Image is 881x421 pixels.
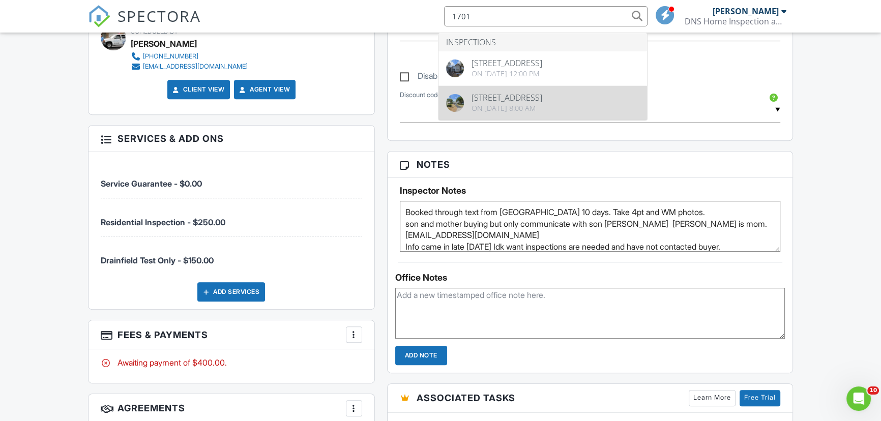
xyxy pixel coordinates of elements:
[740,390,780,406] a: Free Trial
[131,36,197,51] div: [PERSON_NAME]
[400,201,780,252] textarea: Booked through text from [GEOGRAPHIC_DATA] 10 days. Take 4pt and WM photos. son and mother buying...
[472,59,542,67] div: [STREET_ADDRESS]
[143,63,248,71] div: [EMAIL_ADDRESS][DOMAIN_NAME]
[472,94,542,102] div: [STREET_ADDRESS]
[446,94,464,112] img: streetview
[101,178,202,189] span: Service Guarantee - $0.00
[713,6,779,16] div: [PERSON_NAME]
[131,51,248,62] a: [PHONE_NUMBER]
[88,14,201,35] a: SPECTORA
[88,5,110,27] img: The Best Home Inspection Software - Spectora
[101,357,362,368] div: Awaiting payment of $400.00.
[101,255,214,265] span: Drainfield Test Only - $150.00
[400,71,501,84] label: Disable All Notifications
[446,59,464,77] img: c85e7660c5694191158d9d25dac66590.jpeg
[101,160,362,198] li: Service: Service Guarantee
[101,198,362,236] li: Service: Residential Inspection
[238,84,290,95] a: Agent View
[867,386,879,395] span: 10
[101,236,362,274] li: Service: Drainfield Test Only
[846,386,871,411] iframe: Intercom live chat
[689,390,736,406] a: Learn More
[395,273,785,283] div: Office Notes
[118,5,201,26] span: SPECTORA
[417,391,515,405] span: Associated Tasks
[685,16,786,26] div: DNS Home Inspection and Consulting
[400,186,780,196] h5: Inspector Notes
[388,152,792,178] h3: Notes
[395,346,447,365] input: Add Note
[89,126,374,152] h3: Services & Add ons
[444,6,648,26] input: Search everything...
[472,104,542,112] div: On [DATE] 8:00 am
[101,217,225,227] span: Residential Inspection - $250.00
[171,84,225,95] a: Client View
[143,52,198,61] div: [PHONE_NUMBER]
[131,62,248,72] a: [EMAIL_ADDRESS][DOMAIN_NAME]
[438,33,647,51] li: Inspections
[89,320,374,349] h3: Fees & Payments
[197,282,265,302] div: Add Services
[472,70,542,78] div: On [DATE] 12:00 pm
[400,91,441,100] label: Discount code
